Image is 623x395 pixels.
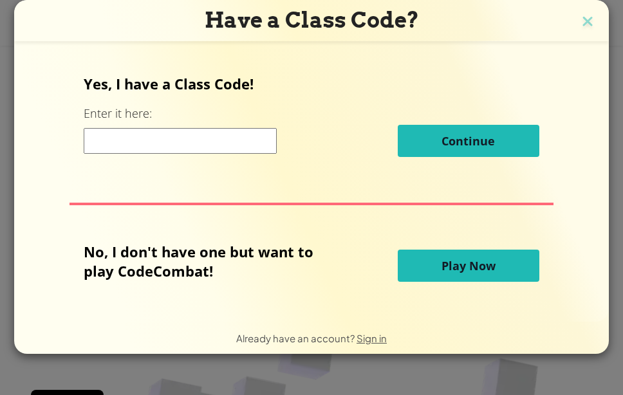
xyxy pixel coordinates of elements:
[442,133,495,149] span: Continue
[357,332,387,344] a: Sign in
[84,74,539,93] p: Yes, I have a Class Code!
[442,258,496,273] span: Play Now
[398,250,539,282] button: Play Now
[398,125,539,157] button: Continue
[205,7,419,33] span: Have a Class Code?
[236,332,357,344] span: Already have an account?
[84,106,152,122] label: Enter it here:
[579,13,596,32] img: close icon
[84,242,333,280] p: No, I don't have one but want to play CodeCombat!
